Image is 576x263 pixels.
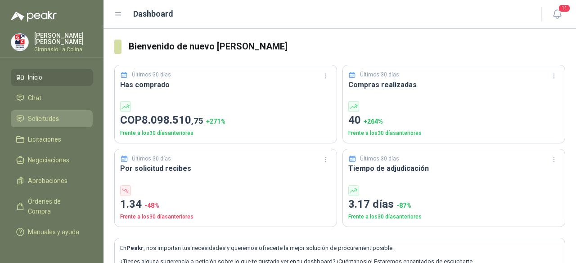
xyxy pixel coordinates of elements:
[28,72,42,82] span: Inicio
[28,134,61,144] span: Licitaciones
[11,193,93,220] a: Órdenes de Compra
[348,196,559,213] p: 3.17 días
[28,155,69,165] span: Negociaciones
[360,155,399,163] p: Últimos 30 días
[11,223,93,241] a: Manuales y ayuda
[28,93,41,103] span: Chat
[11,131,93,148] a: Licitaciones
[28,196,84,216] span: Órdenes de Compra
[11,172,93,189] a: Aprobaciones
[549,6,565,22] button: 11
[144,202,159,209] span: -48 %
[348,213,559,221] p: Frente a los 30 días anteriores
[120,196,331,213] p: 1.34
[142,114,203,126] span: 8.098.510
[11,89,93,107] a: Chat
[558,4,571,13] span: 11
[11,11,57,22] img: Logo peakr
[132,71,171,79] p: Últimos 30 días
[34,47,93,52] p: Gimnasio La Colina
[28,114,59,124] span: Solicitudes
[120,244,559,253] p: En , nos importan tus necesidades y queremos ofrecerte la mejor solución de procurement posible.
[348,163,559,174] h3: Tiempo de adjudicación
[120,112,331,129] p: COP
[191,116,203,126] span: ,75
[120,213,331,221] p: Frente a los 30 días anteriores
[120,79,331,90] h3: Has comprado
[11,152,93,169] a: Negociaciones
[28,176,67,186] span: Aprobaciones
[348,79,559,90] h3: Compras realizadas
[11,110,93,127] a: Solicitudes
[28,227,79,237] span: Manuales y ayuda
[348,112,559,129] p: 40
[34,32,93,45] p: [PERSON_NAME] [PERSON_NAME]
[120,129,331,138] p: Frente a los 30 días anteriores
[396,202,411,209] span: -87 %
[133,8,173,20] h1: Dashboard
[360,71,399,79] p: Últimos 30 días
[11,34,28,51] img: Company Logo
[120,163,331,174] h3: Por solicitud recibes
[129,40,566,53] h3: Bienvenido de nuevo [PERSON_NAME]
[11,69,93,86] a: Inicio
[132,155,171,163] p: Últimos 30 días
[206,118,225,125] span: + 271 %
[364,118,383,125] span: + 264 %
[348,129,559,138] p: Frente a los 30 días anteriores
[126,245,144,251] b: Peakr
